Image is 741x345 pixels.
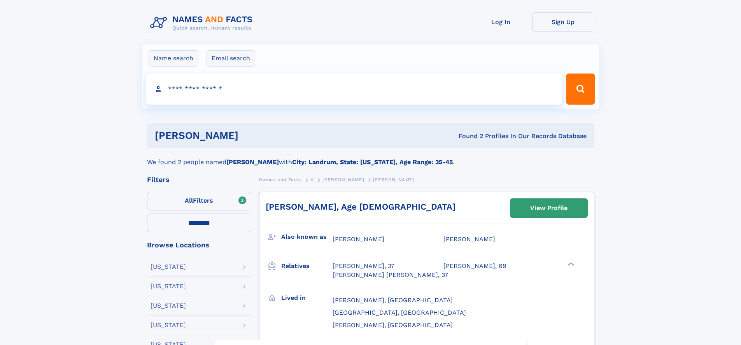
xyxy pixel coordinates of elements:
h3: Lived in [281,291,333,305]
a: Log In [470,12,532,32]
input: search input [146,74,563,105]
label: Name search [149,50,198,67]
div: [US_STATE] [151,303,186,309]
span: [PERSON_NAME], [GEOGRAPHIC_DATA] [333,321,453,329]
a: [PERSON_NAME], 37 [333,262,394,270]
div: [US_STATE] [151,283,186,289]
img: Logo Names and Facts [147,12,259,33]
a: View Profile [510,199,587,217]
label: Filters [147,192,251,210]
b: [PERSON_NAME] [226,158,279,166]
div: We found 2 people named with . [147,148,594,167]
a: [PERSON_NAME] [322,175,364,184]
a: [PERSON_NAME], Age [DEMOGRAPHIC_DATA] [266,202,455,212]
span: [PERSON_NAME] [373,177,415,182]
a: K [310,175,314,184]
span: [GEOGRAPHIC_DATA], [GEOGRAPHIC_DATA] [333,309,466,316]
div: Filters [147,176,251,183]
h3: Also known as [281,230,333,243]
span: K [310,177,314,182]
span: [PERSON_NAME], [GEOGRAPHIC_DATA] [333,296,453,304]
span: [PERSON_NAME] [322,177,364,182]
span: [PERSON_NAME] [333,235,384,243]
span: All [185,197,193,204]
b: City: Landrum, State: [US_STATE], Age Range: 35-45 [292,158,453,166]
div: [US_STATE] [151,264,186,270]
div: Found 2 Profiles In Our Records Database [349,132,587,140]
h3: Relatives [281,259,333,273]
a: [PERSON_NAME] [PERSON_NAME], 37 [333,271,448,279]
a: [PERSON_NAME], 69 [443,262,506,270]
div: ❯ [566,262,575,267]
div: Browse Locations [147,242,251,249]
a: Names and Facts [259,175,302,184]
h1: [PERSON_NAME] [155,131,349,140]
label: Email search [207,50,255,67]
span: [PERSON_NAME] [443,235,495,243]
div: View Profile [530,199,568,217]
button: Search Button [566,74,595,105]
a: Sign Up [532,12,594,32]
div: [US_STATE] [151,322,186,328]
